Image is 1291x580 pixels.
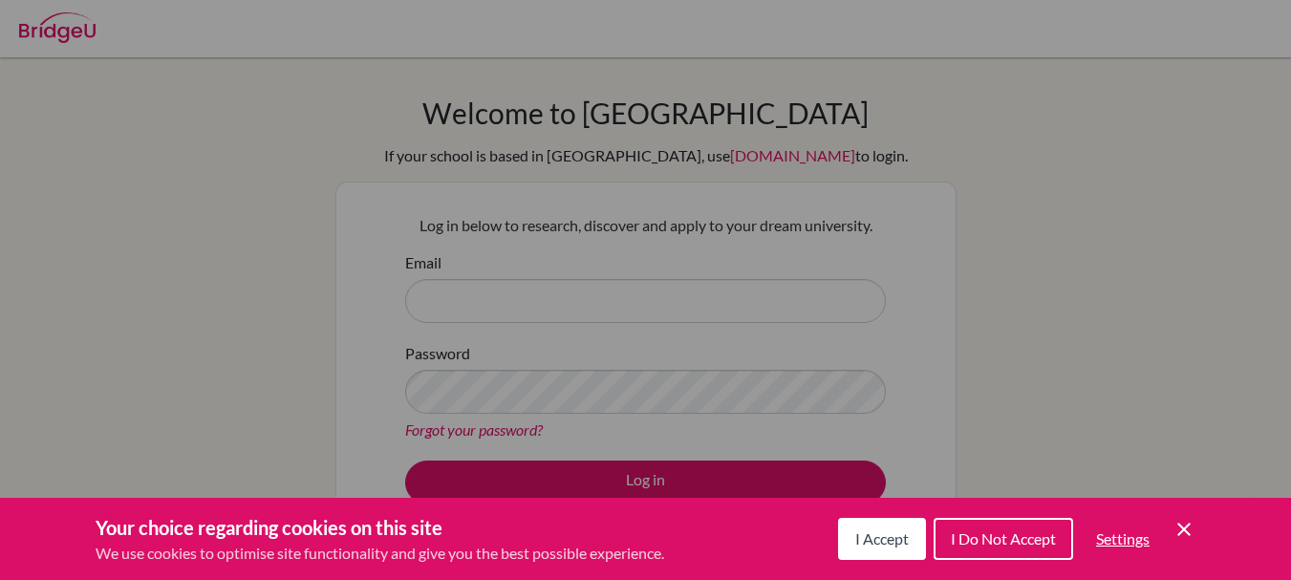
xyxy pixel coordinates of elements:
[96,513,664,542] h3: Your choice regarding cookies on this site
[96,542,664,565] p: We use cookies to optimise site functionality and give you the best possible experience.
[1173,518,1195,541] button: Save and close
[838,518,926,560] button: I Accept
[951,529,1056,548] span: I Do Not Accept
[934,518,1073,560] button: I Do Not Accept
[1081,520,1165,558] button: Settings
[1096,529,1150,548] span: Settings
[855,529,909,548] span: I Accept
